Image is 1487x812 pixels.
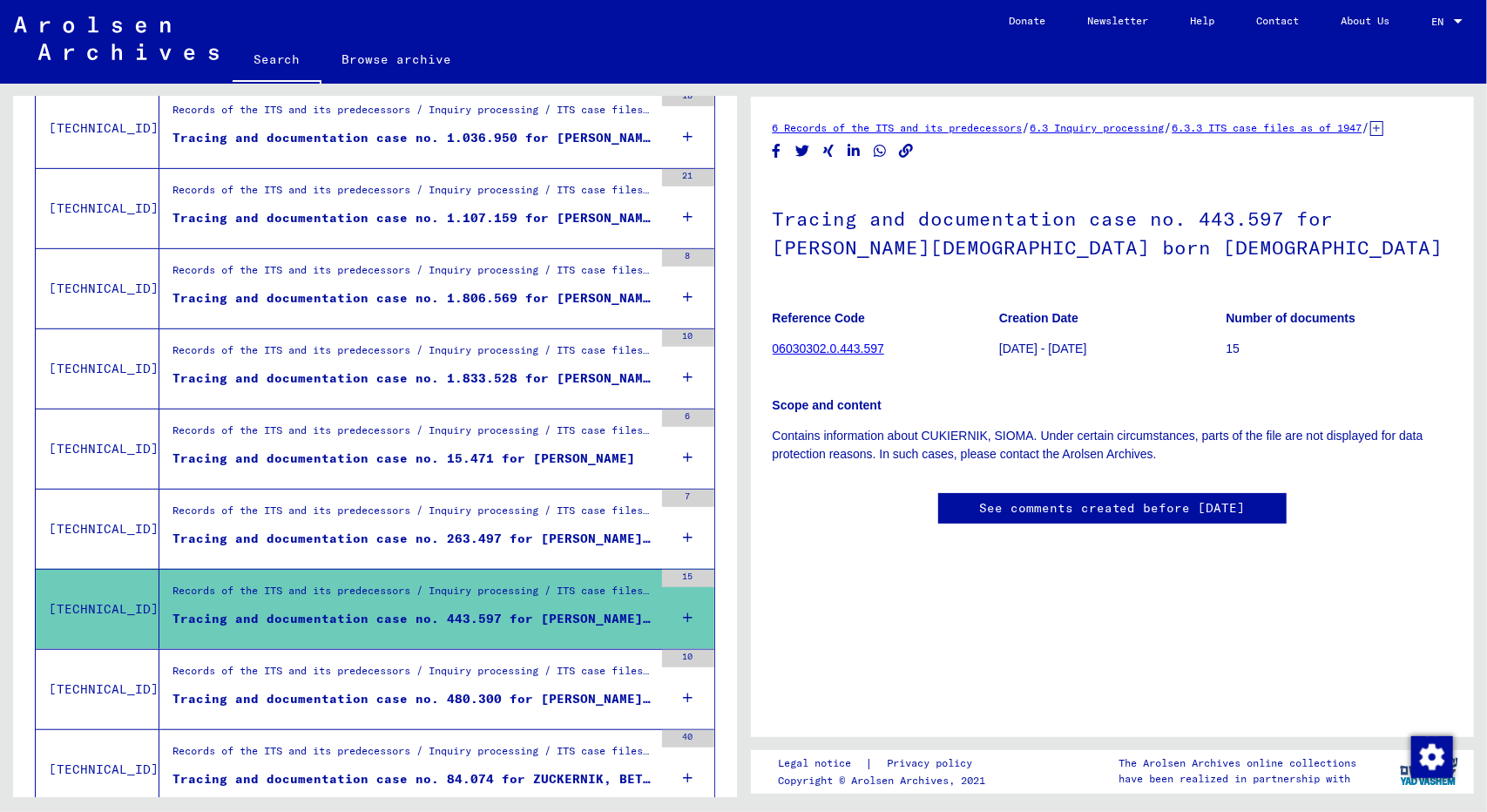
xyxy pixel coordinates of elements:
button: Copy link [897,140,916,162]
img: Arolsen_neg.svg [14,17,219,60]
td: [TECHNICAL_ID] [36,489,159,569]
a: 06030302.0.443.597 [773,342,884,355]
button: Share on Facebook [767,140,786,162]
mat-select-trigger: EN [1431,15,1443,28]
div: 10 [662,650,714,667]
p: 15 [1227,340,1452,358]
div: Zustimmung ändern [1410,735,1452,777]
div: Records of the ITS and its predecessors / Inquiry processing / ITS case files as of 1947 / Reposi... [172,423,653,447]
div: 10 [662,329,714,347]
div: 7 [662,490,714,507]
div: Tracing and documentation case no. 480.300 for [PERSON_NAME] [DEMOGRAPHIC_DATA] [172,690,653,708]
div: Tracing and documentation case no. 443.597 for [PERSON_NAME][DEMOGRAPHIC_DATA] born [DEMOGRAPHIC_... [172,610,653,628]
a: Privacy policy [873,754,993,773]
a: 6 Records of the ITS and its predecessors [773,121,1023,134]
p: [DATE] - [DATE] [999,340,1225,358]
div: | [778,754,993,773]
td: [TECHNICAL_ID] [36,328,159,409]
button: Share on Twitter [794,140,812,162]
b: Creation Date [999,311,1078,325]
div: 6 [662,409,714,427]
p: Copyright © Arolsen Archives, 2021 [778,773,993,788]
span: / [1165,119,1173,135]
div: Records of the ITS and its predecessors / Inquiry processing / ITS case files as of 1947 / Reposi... [172,743,653,768]
button: Share on WhatsApp [871,140,889,162]
td: [TECHNICAL_ID] [36,248,159,328]
div: Tracing and documentation case no. 1.833.528 for [PERSON_NAME] born [DEMOGRAPHIC_DATA] [172,369,653,388]
div: Tracing and documentation case no. 1.036.950 for [PERSON_NAME] born [DEMOGRAPHIC_DATA] [172,129,653,147]
a: 6.3.3 ITS case files as of 1947 [1173,121,1362,134]
div: 18 [662,89,714,106]
h1: Tracing and documentation case no. 443.597 for [PERSON_NAME][DEMOGRAPHIC_DATA] born [DEMOGRAPHIC_... [773,179,1453,284]
div: Tracing and documentation case no. 15.471 for [PERSON_NAME] [172,450,635,468]
p: Contains information about CUKIERNIK, SIOMA. Under certain circumstances, parts of the file are n... [773,427,1453,464]
a: Browse archive [321,38,473,80]
div: 21 [662,169,714,186]
div: Tracing and documentation case no. 1.806.569 for [PERSON_NAME] [DEMOGRAPHIC_DATA] [172,289,653,308]
div: Records of the ITS and its predecessors / Inquiry processing / ITS case files as of 1947 / Reposi... [172,262,653,287]
td: [TECHNICAL_ID] [36,729,159,809]
div: Tracing and documentation case no. 1.107.159 for [PERSON_NAME] [DEMOGRAPHIC_DATA] [172,209,653,227]
img: yv_logo.png [1396,749,1462,793]
button: Share on Xing [820,140,838,162]
td: [TECHNICAL_ID] [36,88,159,168]
div: Tracing and documentation case no. 263.497 for [PERSON_NAME] born [DEMOGRAPHIC_DATA] [172,530,653,548]
div: Records of the ITS and its predecessors / Inquiry processing / ITS case files as of 1947 / Reposi... [172,583,653,607]
a: See comments created before [DATE] [979,499,1246,518]
div: 15 [662,570,714,587]
a: Legal notice [778,754,865,773]
b: Reference Code [773,311,866,325]
a: Search [233,38,321,84]
td: [TECHNICAL_ID] [36,649,159,729]
a: 6.3 Inquiry processing [1031,121,1165,134]
b: Number of documents [1227,311,1356,325]
span: / [1023,119,1031,135]
div: 8 [662,249,714,267]
p: have been realized in partnership with [1119,771,1356,787]
div: Records of the ITS and its predecessors / Inquiry processing / ITS case files as of 1947 / Reposi... [172,663,653,687]
div: 40 [662,730,714,748]
span: / [1362,119,1370,135]
img: Zustimmung ändern [1411,736,1453,778]
div: Records of the ITS and its predecessors / Inquiry processing / ITS case files as of 1947 / Reposi... [172,182,653,206]
div: Records of the ITS and its predecessors / Inquiry processing / ITS case files as of 1947 / Reposi... [172,503,653,527]
button: Share on LinkedIn [845,140,863,162]
td: [TECHNICAL_ID] [36,409,159,489]
td: [TECHNICAL_ID] [36,569,159,649]
div: Records of the ITS and its predecessors / Inquiry processing / ITS case files as of 1947 / Reposi... [172,342,653,367]
div: Records of the ITS and its predecessors / Inquiry processing / ITS case files as of 1947 / Reposi... [172,102,653,126]
b: Scope and content [773,398,882,412]
div: Tracing and documentation case no. 84.074 for ZUCKERNIK, BETI born [DEMOGRAPHIC_DATA] [172,770,653,788]
td: [TECHNICAL_ID] [36,168,159,248]
p: The Arolsen Archives online collections [1119,755,1356,771]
